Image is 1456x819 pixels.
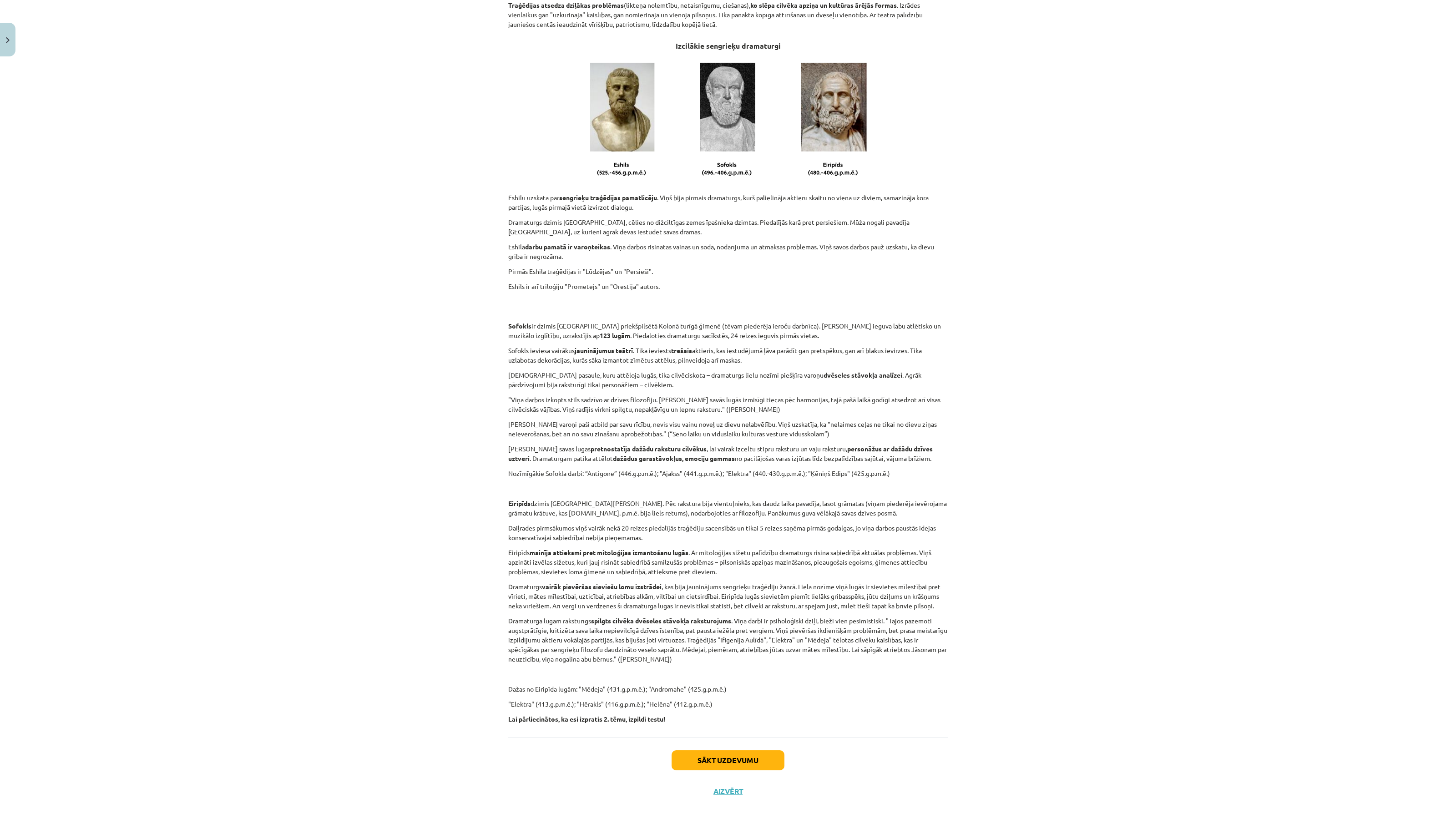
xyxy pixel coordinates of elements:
b: Eiripīds [508,499,531,507]
p: "Elektra" (413.g.p.m.ē.); "Hērakls" (416.g.p.m.ē.); "Helēna" (412.g.p.m.ē.) [508,699,948,709]
b: jauninājumus teātrī [575,346,633,354]
b: dažādus garastāvokļus, emociju gammas [613,454,735,462]
strong: Lai pārliecinātos, ka esi izpratis 2. tēmu, izpildi testu! [508,715,665,723]
p: Sofokls ieviesa vairākus . Tika ieviests aktieris, kas iestudējumā ļāva parādīt gan pretspēkus, g... [508,346,948,365]
b: trešais [671,346,692,354]
b: ko slēpa cilvēka apziņa un kultūras ārējās formas [750,1,897,9]
p: Eiripīds . Ar mitoloģijas sižetu palīdzību dramaturgs risina sabiedrībā aktuālas problēmas. Viņš ... [508,548,948,576]
b: mainīja attieksmi pret mitoloģijas izmantošanu lugās [530,548,688,556]
b: sengrieķu traģēdijas pamatlicēju [559,193,657,202]
p: Eshila . Viņa darbos risinātas vainas un soda, nodarījuma un atmaksas problēmas. Viņš savos darbo... [508,242,948,261]
p: Eshilu uzskata par . Viņš bija pirmais dramaturgs, kurš palielināja aktieru skaitu no viena uz di... [508,193,948,212]
p: Dažas no Eiripīda lugām: "Mēdeja" (431.g.p.m.ē.); "Andromahe" (425.g.p.m.ē.) [508,684,948,694]
p: Eshils ir arī triloģiju "Prometejs" un "Orestija" autors. [508,282,948,301]
b: dvēseles stāvokļa analīzei [824,371,902,379]
p: Dramaturgs dzimis [GEOGRAPHIC_DATA], cēlies no dižciltīgas zemes īpašnieka dzimtas. Piedalījās ka... [508,217,948,237]
b: personāžus ar dažādu dzīves uztveri [508,445,933,462]
img: icon-close-lesson-0947bae3869378f0d4975bcd49f059093ad1ed9edebbc8119c70593378902aed.svg [6,37,10,43]
b: Izcilākie sengrieķu dramaturgi [676,41,781,51]
p: [PERSON_NAME] varoņi paši atbild par savu rīcību, nevis visu vainu noveļ uz dievu nelabvēlību. Vi... [508,420,948,439]
b: darbu pamatā ir varoņteikas [525,243,610,251]
p: Pirmās Eshila traģēdijas ir "Lūdzējas" un "Persieši". [508,267,948,276]
p: dzimis [GEOGRAPHIC_DATA][PERSON_NAME]. Pēc rakstura bija vientuļnieks, kas daudz laika pavadīja, ... [508,499,948,518]
b: Sofokls [508,322,531,330]
p: "Viņa darbos izkopts stils sadzīvo ar dzīves filozofiju. [PERSON_NAME] savās lugās izmisīgi tieca... [508,395,948,414]
b: Traģēdijas atsedza dziļākas problēmas [508,1,624,9]
b: 123 lugām [600,331,630,339]
p: Nozīmīgākie Sofokla darbi: “Antigone” (446.g.p.m.ē.); "Ajakss" (441.g.p.m.ē.); "Elektra" (440.-43... [508,469,948,478]
b: spilgts cilvēka dvēseles stāvokļa raksturojums [591,617,731,625]
p: Dramaturga lugām raksturīgs . Viņa darbi ir psiholoģiski dziļi, bieži vien pesimistiski. "Tajos p... [508,616,948,664]
p: ir dzimis [GEOGRAPHIC_DATA] priekšpilsētā Kolonā turīgā ģimenē (tēvam piederēja ieroču darbnīca).... [508,321,948,340]
button: Sākt uzdevumu [672,750,784,770]
b: pretnostatīja dažādu raksturu cilvēkus [591,445,707,453]
button: Aizvērt [711,787,745,796]
p: (likteņa nolemtību, netaisnīgumu, ciešanas), . Izrādes vienlaikus gan "uzkurināja" kaislības, gan... [508,0,948,29]
p: Dramaturgs , kas bija jauninājums sengrieķu traģēdiju žanrā. Liela nozīme viņā lugās ir sievietes... [508,582,948,611]
p: [DEMOGRAPHIC_DATA] pasaule, kuru attēloja lugās, tika cilvēciskota – dramaturgs lielu nozīmi pieš... [508,370,948,389]
p: Daiļrades pirmsākumos viņš vairāk nekā 20 reizes piedalījās traģēdiju sacensībās un tikai 5 reize... [508,523,948,542]
p: [PERSON_NAME] savās lugās , lai vairāk izceltu stipru raksturu un vāju raksturu, . Dramaturgam pa... [508,444,948,463]
b: vairāk pievēršas sieviešu lomu izstrādei [542,582,662,591]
